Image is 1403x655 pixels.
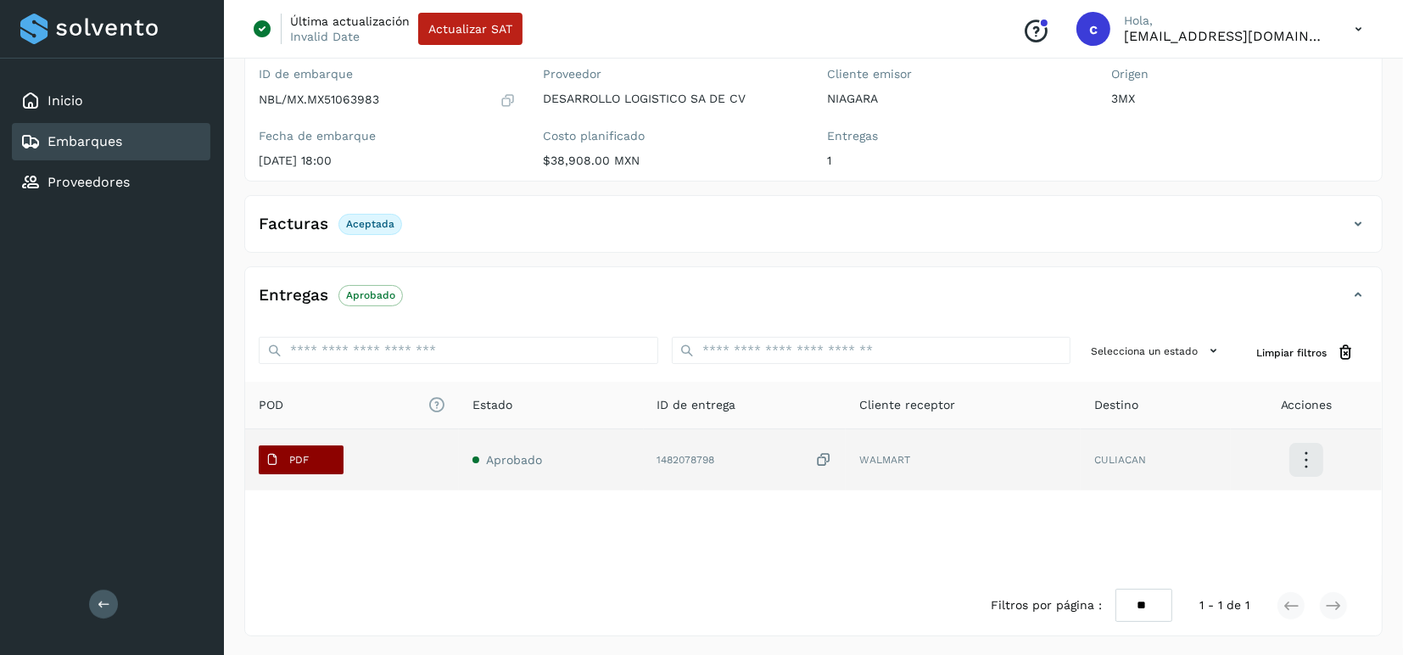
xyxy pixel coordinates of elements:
h4: Facturas [259,215,328,234]
p: Última actualización [290,14,410,29]
button: Limpiar filtros [1243,337,1368,368]
div: 1482078798 [657,451,833,469]
a: Proveedores [48,174,130,190]
h4: Entregas [259,286,328,305]
span: Filtros por página : [991,596,1102,614]
label: Fecha de embarque [259,129,516,143]
label: Costo planificado [543,129,800,143]
label: Proveedor [543,67,800,81]
p: Aceptada [346,218,394,230]
label: Cliente emisor [827,67,1084,81]
div: Embarques [12,123,210,160]
p: 1 [827,154,1084,168]
span: Aprobado [486,453,542,467]
span: 1 - 1 de 1 [1199,596,1249,614]
span: ID de entrega [657,396,736,414]
p: cavila@niagarawater.com [1124,28,1328,44]
p: Aprobado [346,289,395,301]
button: PDF [259,445,344,474]
td: CULIACAN [1081,429,1232,490]
p: DESARROLLO LOGISTICO SA DE CV [543,92,800,106]
div: FacturasAceptada [245,210,1382,252]
p: PDF [289,454,309,466]
a: Embarques [48,133,122,149]
p: $38,908.00 MXN [543,154,800,168]
p: 3MX [1111,92,1368,106]
p: Invalid Date [290,29,360,44]
p: Hola, [1124,14,1328,28]
label: Origen [1111,67,1368,81]
span: Acciones [1281,396,1333,414]
p: [DATE] 18:00 [259,154,516,168]
span: POD [259,396,445,414]
p: NBL/MX.MX51063983 [259,92,379,107]
div: Proveedores [12,164,210,201]
span: Destino [1094,396,1138,414]
label: Entregas [827,129,1084,143]
span: Cliente receptor [859,396,955,414]
div: Inicio [12,82,210,120]
div: EntregasAprobado [245,281,1382,323]
span: Estado [472,396,512,414]
p: NIAGARA [827,92,1084,106]
span: Limpiar filtros [1256,345,1327,361]
span: Actualizar SAT [428,23,512,35]
label: ID de embarque [259,67,516,81]
a: Inicio [48,92,83,109]
td: WALMART [846,429,1081,490]
button: Actualizar SAT [418,13,523,45]
button: Selecciona un estado [1084,337,1229,365]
